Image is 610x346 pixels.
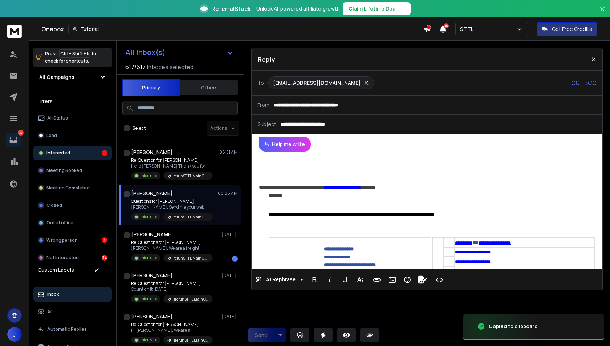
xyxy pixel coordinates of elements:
[141,255,158,261] p: Interested
[33,216,112,230] button: Out of office
[46,220,73,226] p: Out of office
[221,232,238,237] p: [DATE]
[211,4,251,13] span: ReferralStack
[598,4,607,22] button: Close banner
[6,133,21,147] a: 39
[33,250,112,265] button: Not Interested34
[147,63,194,71] h3: Inboxes selected
[7,327,22,342] button: J
[259,137,311,152] button: Help me write
[46,255,79,261] p: Not Interested
[33,146,112,160] button: Interested1
[571,79,580,87] p: CC
[46,237,78,243] p: Wrong person
[131,272,172,279] h1: [PERSON_NAME]
[68,24,103,34] button: Tutorial
[33,198,112,213] button: Closed
[221,273,238,278] p: [DATE]
[131,286,213,292] p: Count on it [DATE],
[141,296,158,302] p: Interested
[444,23,449,28] span: 15
[131,231,173,238] h1: [PERSON_NAME]
[33,96,112,106] h3: Filters
[59,49,90,58] span: Ctrl + Shift + k
[131,198,213,204] p: Questions for [PERSON_NAME]
[353,273,367,287] button: More Text
[131,157,213,163] p: Re: Question for [PERSON_NAME]
[254,273,305,287] button: AI Rephrase
[256,5,340,12] p: Unlock AI-powered affiliate growth
[33,70,112,84] button: All Campaigns
[131,204,213,210] p: [PERSON_NAME], Send me your web
[102,237,107,243] div: 4
[119,45,239,60] button: All Inbox(s)
[39,73,74,81] h1: All Campaigns
[33,111,112,125] button: All Status
[131,327,213,333] p: Hi [PERSON_NAME], We are a
[18,130,24,136] p: 39
[232,256,238,262] div: 1
[47,291,59,297] p: Inbox
[46,150,70,156] p: Interested
[400,5,405,12] span: →
[257,54,275,64] p: Reply
[264,277,297,283] span: AI Rephrase
[174,297,208,302] p: 1rerun STTL Main Campaign
[125,49,166,56] h1: All Inbox(s)
[33,128,112,143] button: Lead
[45,50,96,65] p: Press to check for shortcuts.
[370,273,384,287] button: Insert Link (Ctrl+K)
[400,273,414,287] button: Emoticons
[131,190,172,197] h1: [PERSON_NAME]
[537,22,597,36] button: Get Free Credits
[102,255,107,261] div: 34
[131,149,172,156] h1: [PERSON_NAME]
[489,323,538,330] div: Copied to clipboard
[46,202,62,208] p: Closed
[131,313,172,320] h1: [PERSON_NAME]
[141,173,158,178] p: Interested
[102,150,107,156] div: 1
[131,240,213,245] p: Re: Questions for [PERSON_NAME]
[323,273,337,287] button: Italic (Ctrl+I)
[174,338,208,343] p: 1rerun STTL Main Campaign
[131,245,213,251] p: [PERSON_NAME], We are a freight
[584,79,597,87] p: BCC
[41,24,423,34] div: Onebox
[133,125,146,131] label: Select
[46,168,82,173] p: Meeting Booked
[47,115,68,121] p: All Status
[131,163,213,169] p: Hello [PERSON_NAME] Thank you for
[33,287,112,302] button: Inbox
[174,256,208,261] p: rerun STTL Main Campaign
[141,337,158,343] p: Interested
[131,281,213,286] p: Re: Questions for [PERSON_NAME]
[38,266,74,274] h3: Custom Labels
[460,25,476,33] p: STTL
[125,63,146,71] span: 617 / 617
[174,173,208,179] p: rerun STTL Main Campaign
[308,273,321,287] button: Bold (Ctrl+B)
[131,322,213,327] p: Re: Question for [PERSON_NAME]
[33,233,112,248] button: Wrong person4
[141,214,158,220] p: Interested
[219,149,238,155] p: 08:51 AM
[47,326,87,332] p: Automatic Replies
[33,322,112,337] button: Automatic Replies
[47,309,53,315] p: All
[338,273,352,287] button: Underline (Ctrl+U)
[180,80,238,96] button: Others
[33,181,112,195] button: Meeting Completed
[33,305,112,319] button: All
[257,79,265,86] p: To:
[257,101,271,109] p: From:
[343,2,411,15] button: Claim Lifetime Deal→
[416,273,430,287] button: Signature
[122,79,180,96] button: Primary
[33,163,112,178] button: Meeting Booked
[432,273,446,287] button: Code View
[273,79,361,86] p: [EMAIL_ADDRESS][DOMAIN_NAME]
[552,25,592,33] p: Get Free Credits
